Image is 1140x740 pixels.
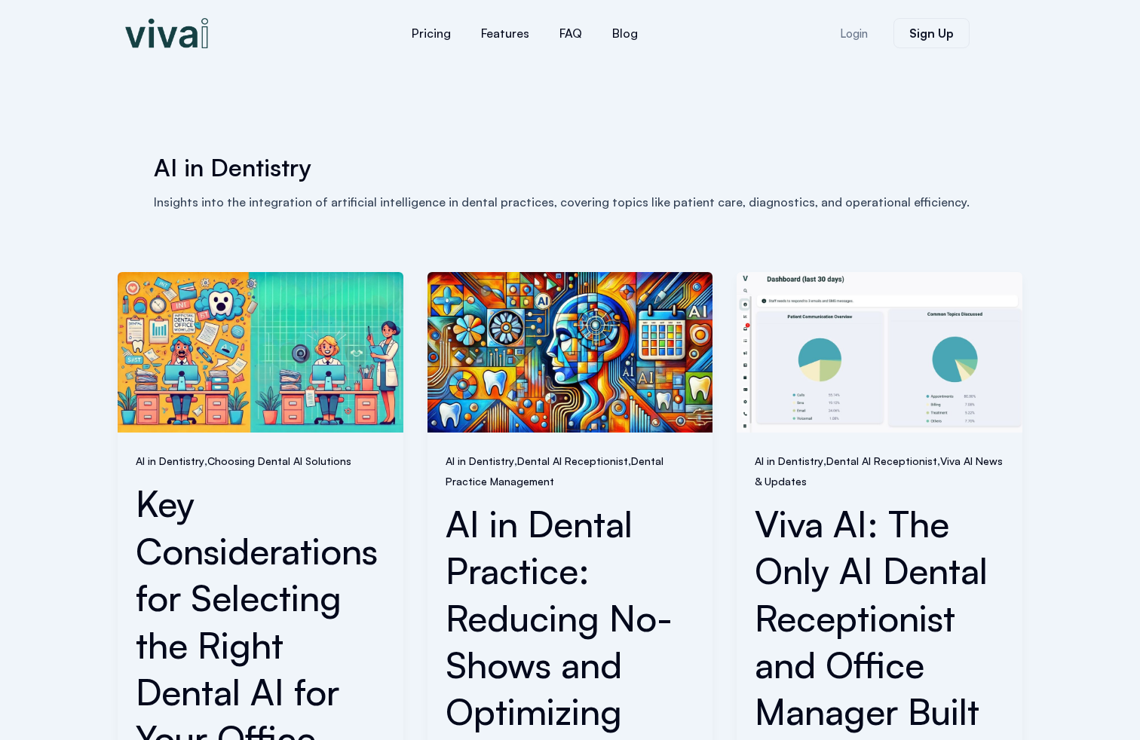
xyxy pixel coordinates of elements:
[755,454,823,467] a: AI in Dentistry
[755,454,1003,487] a: Viva AI News & Updates
[446,454,663,487] a: Dental Practice Management
[427,344,713,359] a: Read: AI in Dental Practice: Reducing No-Shows and Optimizing Schedules
[154,151,986,185] h1: AI in Dentistry
[136,454,204,467] a: AI in Dentistry
[737,344,1022,359] a: Read: Viva AI: The Only AI Dental Receptionist and Office Manager Built by Industry Experts
[517,454,628,467] a: Dental AI Receptionist
[893,18,970,48] a: Sign Up
[466,15,544,51] a: Features
[306,15,743,51] nav: Menu
[397,15,466,51] a: Pricing
[446,454,514,467] a: AI in Dentistry
[544,15,597,51] a: FAQ
[446,451,695,491] span: , ,
[118,344,403,359] a: Read: Key Considerations for Selecting the Right Dental AI for Your Office
[154,192,986,212] p: Insights into the integration of artificial intelligence in dental practices, covering topics lik...
[597,15,653,51] a: Blog
[822,19,886,48] a: Login
[909,27,954,39] span: Sign Up
[840,28,868,39] span: Login
[207,454,351,467] a: Choosing Dental AI Solutions
[755,451,1004,491] span: , ,
[136,451,385,470] span: ,
[826,454,937,467] a: Dental AI Receptionist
